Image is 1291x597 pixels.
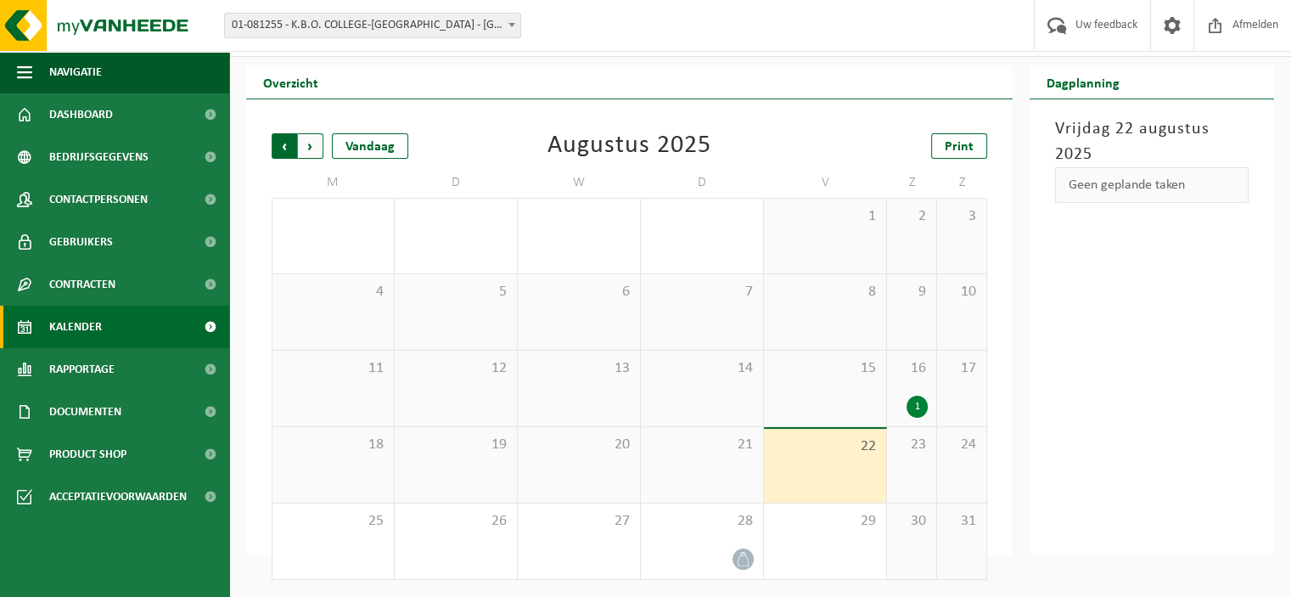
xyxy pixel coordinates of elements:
span: 4 [281,283,385,301]
span: 25 [281,512,385,531]
span: 14 [649,359,755,378]
span: 01-081255 - K.B.O. COLLEGE-SLEUTELBOS - OUDENAARDE [225,14,520,37]
span: Volgende [298,133,323,159]
span: Documenten [49,391,121,433]
span: 11 [281,359,385,378]
span: 22 [772,437,878,456]
a: Print [931,133,987,159]
span: Rapportage [49,348,115,391]
td: V [764,167,887,198]
span: Product Shop [49,433,126,476]
span: 6 [526,283,631,301]
span: 01-081255 - K.B.O. COLLEGE-SLEUTELBOS - OUDENAARDE [224,13,521,38]
span: 12 [403,359,508,378]
span: 10 [946,283,978,301]
div: 1 [907,396,928,418]
td: M [272,167,395,198]
span: 29 [772,512,878,531]
span: 21 [649,436,755,454]
span: 24 [946,436,978,454]
span: 13 [526,359,631,378]
span: 2 [895,207,928,226]
span: 20 [526,436,631,454]
span: 15 [772,359,878,378]
span: Print [945,140,974,154]
span: 8 [772,283,878,301]
span: 23 [895,436,928,454]
span: 31 [946,512,978,531]
h3: Vrijdag 22 augustus 2025 [1055,116,1249,167]
span: 5 [403,283,508,301]
h2: Dagplanning [1030,65,1137,99]
span: Contracten [49,263,115,306]
span: Vorige [272,133,297,159]
h2: Overzicht [246,65,335,99]
td: Z [937,167,987,198]
span: Gebruikers [49,221,113,263]
span: 7 [649,283,755,301]
span: Acceptatievoorwaarden [49,476,187,518]
span: 19 [403,436,508,454]
span: 9 [895,283,928,301]
span: 18 [281,436,385,454]
span: Kalender [49,306,102,348]
span: 30 [895,512,928,531]
span: Dashboard [49,93,113,136]
div: Geen geplande taken [1055,167,1249,203]
span: Navigatie [49,51,102,93]
span: 26 [403,512,508,531]
td: Z [887,167,937,198]
span: 3 [946,207,978,226]
td: D [641,167,764,198]
span: 16 [895,359,928,378]
td: W [518,167,641,198]
span: Bedrijfsgegevens [49,136,149,178]
div: Augustus 2025 [547,133,711,159]
span: 1 [772,207,878,226]
span: Contactpersonen [49,178,148,221]
span: 28 [649,512,755,531]
span: 27 [526,512,631,531]
div: Vandaag [332,133,408,159]
span: 17 [946,359,978,378]
td: D [395,167,518,198]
